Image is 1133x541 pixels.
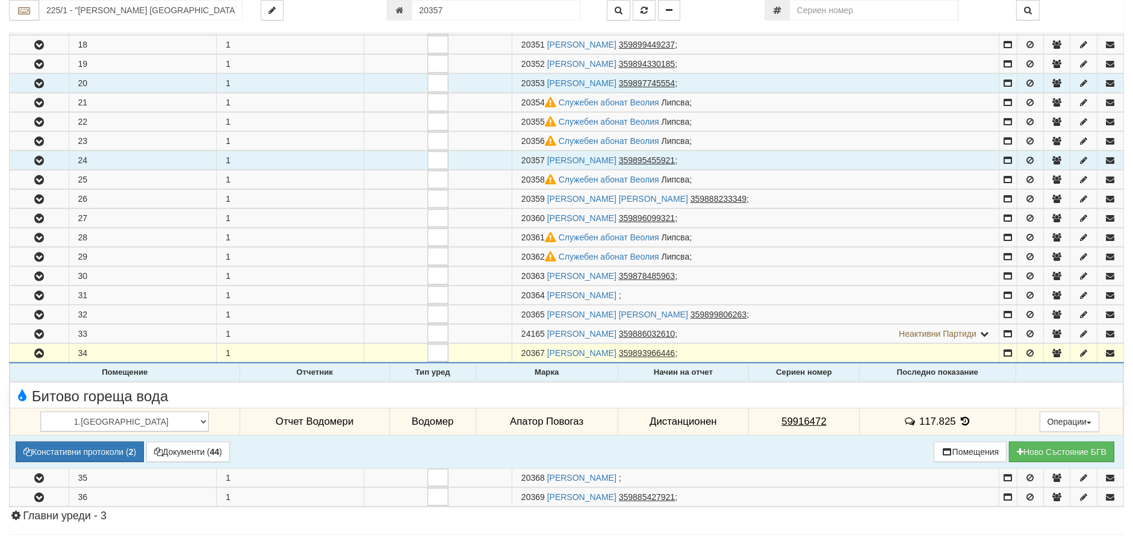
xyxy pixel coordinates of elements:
[547,348,616,358] a: [PERSON_NAME]
[662,233,690,242] span: Липсва
[547,271,616,281] a: [PERSON_NAME]
[16,442,144,462] button: Констативни протоколи (2)
[521,310,545,319] span: Партида №
[512,267,999,286] td: ;
[69,170,216,189] td: 25
[547,213,616,223] a: [PERSON_NAME]
[512,170,999,189] td: ;
[547,40,616,49] a: [PERSON_NAME]
[521,348,545,358] span: Партида №
[217,74,364,93] td: 1
[69,36,216,54] td: 18
[217,305,364,324] td: 1
[146,442,230,462] button: Документи (44)
[749,364,860,382] th: Сериен номер
[547,155,616,165] a: [PERSON_NAME]
[619,155,675,165] tcxspan: Call 359895455921 via 3CX
[619,40,675,49] tcxspan: Call 359899449237 via 3CX
[512,286,999,305] td: ;
[69,488,216,507] td: 36
[69,228,216,247] td: 28
[69,344,216,363] td: 34
[521,175,559,184] span: Партида №
[69,93,216,112] td: 21
[476,408,618,436] td: Апатор Повогаз
[860,364,1016,382] th: Последно показание
[559,175,659,184] a: Служебен абонат Веолия
[521,59,545,69] span: Партида №
[619,271,675,281] tcxspan: Call 359878485963 via 3CX
[217,344,364,363] td: 1
[899,329,976,339] span: Неактивни Партиди
[521,290,545,300] span: Партида №
[240,364,390,382] th: Отчетник
[217,55,364,73] td: 1
[662,136,690,146] span: Липсва
[217,190,364,208] td: 1
[69,151,216,170] td: 24
[217,488,364,507] td: 1
[619,59,675,69] tcxspan: Call 359894330185 via 3CX
[521,213,545,223] span: Партида №
[619,329,675,339] tcxspan: Call 359886032610 via 3CX
[69,190,216,208] td: 26
[521,117,559,127] span: Партида №
[69,267,216,286] td: 30
[618,364,748,382] th: Начин на отчет
[512,74,999,93] td: ;
[547,492,616,502] a: [PERSON_NAME]
[521,473,545,483] span: Партида №
[958,416,972,427] span: История на показанията
[217,228,364,247] td: 1
[559,136,659,146] a: Служебен абонат Веолия
[512,113,999,131] td: ;
[512,305,999,324] td: ;
[662,175,690,184] span: Липсва
[217,209,364,228] td: 1
[512,190,999,208] td: ;
[904,416,919,427] span: История на забележките
[691,310,747,319] tcxspan: Call 359899806263 via 3CX
[512,344,999,363] td: ;
[559,98,659,107] a: Служебен абонат Веолия
[521,136,559,146] span: Партида №
[662,98,690,107] span: Липсва
[559,117,659,127] a: Служебен абонат Веолия
[217,325,364,343] td: 1
[69,74,216,93] td: 20
[547,310,688,319] a: [PERSON_NAME] [PERSON_NAME]
[476,364,618,382] th: Марка
[276,416,353,427] span: Отчет Водомери
[619,78,675,88] tcxspan: Call 359897745554 via 3CX
[217,170,364,189] td: 1
[512,469,999,487] td: ;
[512,228,999,247] td: ;
[512,93,999,112] td: ;
[512,36,999,54] td: ;
[217,93,364,112] td: 1
[512,325,999,343] td: ;
[1009,442,1114,462] button: Новo Състояние БГВ
[217,36,364,54] td: 1
[69,132,216,151] td: 23
[934,442,1007,462] button: Помещения
[521,271,545,281] span: Партида №
[210,447,220,457] b: 44
[512,151,999,170] td: ;
[512,209,999,228] td: ;
[521,194,545,204] span: Партида №
[619,348,675,358] tcxspan: Call 359893966446 via 3CX
[512,132,999,151] td: ;
[69,248,216,266] td: 29
[521,329,545,339] span: Партида №
[521,78,545,88] span: Партида №
[69,113,216,131] td: 22
[217,267,364,286] td: 1
[69,469,216,487] td: 35
[547,59,616,69] a: [PERSON_NAME]
[919,416,956,427] span: 117.825
[547,473,616,483] a: [PERSON_NAME]
[129,447,134,457] b: 2
[390,364,476,382] th: Тип уред
[217,469,364,487] td: 1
